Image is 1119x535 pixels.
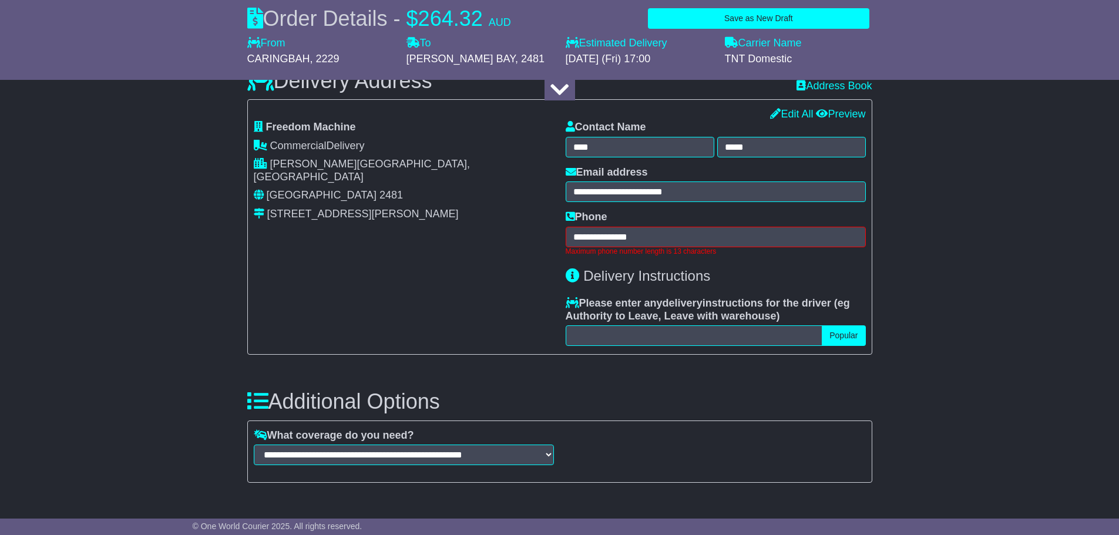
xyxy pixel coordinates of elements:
[247,69,432,93] h3: Delivery Address
[566,297,850,322] span: eg Authority to Leave, Leave with warehouse
[583,268,710,284] span: Delivery Instructions
[406,6,418,31] span: $
[566,121,646,134] label: Contact Name
[418,6,483,31] span: 264.32
[663,297,703,309] span: delivery
[379,189,403,201] span: 2481
[266,121,356,133] span: Freedom Machine
[566,247,866,255] div: Maximum phone number length is 13 characters
[267,208,459,221] div: [STREET_ADDRESS][PERSON_NAME]
[822,325,865,346] button: Popular
[310,53,340,65] span: , 2229
[566,37,713,50] label: Estimated Delivery
[270,140,327,152] span: Commercial
[648,8,869,29] button: Save as New Draft
[254,158,470,183] span: [PERSON_NAME][GEOGRAPHIC_DATA], [GEOGRAPHIC_DATA]
[247,37,285,50] label: From
[566,53,713,66] div: [DATE] (Fri) 17:00
[254,429,414,442] label: What coverage do you need?
[566,297,866,322] label: Please enter any instructions for the driver ( )
[406,37,431,50] label: To
[247,53,310,65] span: CARINGBAH
[725,37,802,50] label: Carrier Name
[566,166,648,179] label: Email address
[566,211,607,224] label: Phone
[770,108,813,120] a: Edit All
[267,189,377,201] span: [GEOGRAPHIC_DATA]
[725,53,872,66] div: TNT Domestic
[816,108,865,120] a: Preview
[797,80,872,92] a: Address Book
[406,53,515,65] span: [PERSON_NAME] BAY
[515,53,545,65] span: , 2481
[489,16,511,28] span: AUD
[193,521,362,531] span: © One World Courier 2025. All rights reserved.
[254,140,554,153] div: Delivery
[247,6,511,31] div: Order Details -
[247,390,872,413] h3: Additional Options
